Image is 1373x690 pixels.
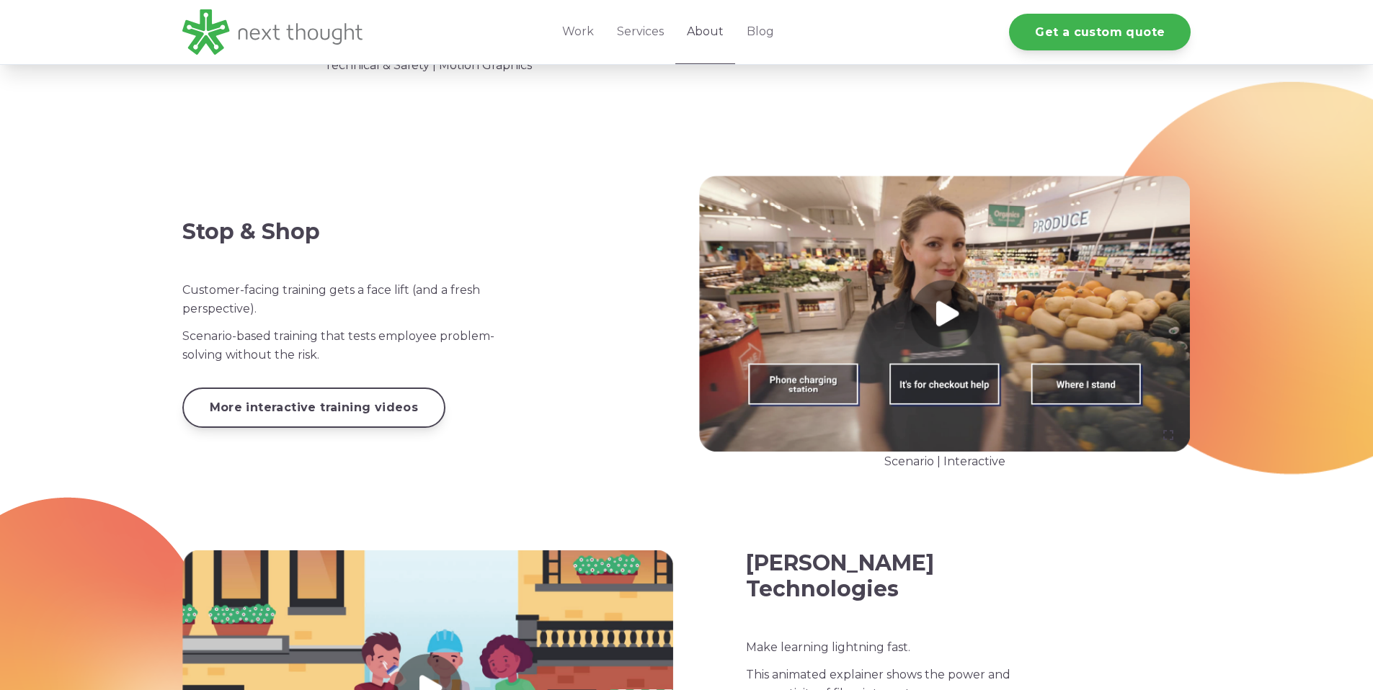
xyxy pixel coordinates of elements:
[182,283,480,315] span: Customer-facing training gets a face lift (and a fresh perspective).
[746,640,910,654] span: Make learning lightning fast.
[324,58,532,72] span: Technical & Safety | Motion Graphics
[1009,14,1191,50] a: Get a custom quote
[182,219,506,245] h3: Stop & Shop
[746,550,1039,602] h3: [PERSON_NAME] Technologies
[182,387,446,427] a: More interactive training videos
[884,454,1005,468] span: Scenario | Interactive
[182,329,494,362] span: Scenario-based training that tests employee problem-solving without the risk.
[182,9,363,55] img: LG - NextThought Logo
